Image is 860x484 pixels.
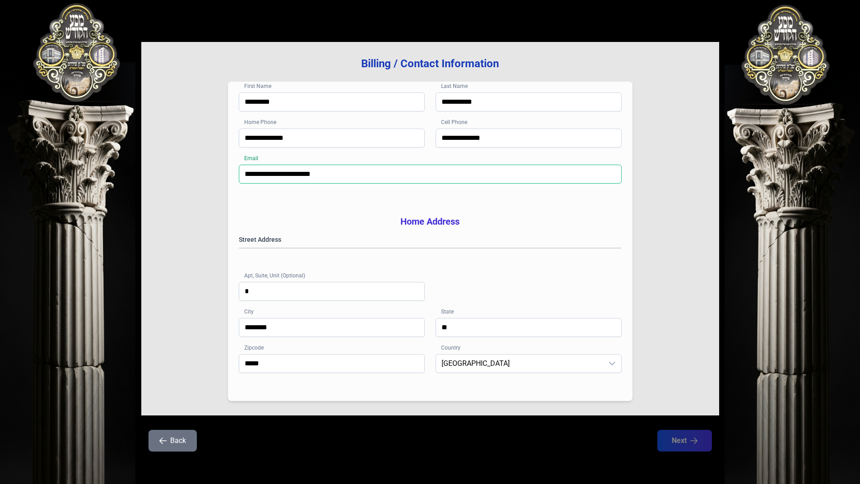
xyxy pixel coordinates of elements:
h3: Billing / Contact Information [156,56,705,71]
label: Street Address [239,235,622,244]
h3: Home Address [239,215,622,228]
div: dropdown trigger [603,355,621,373]
button: Next [657,430,712,452]
button: Back [149,430,197,452]
span: United States [436,355,603,373]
